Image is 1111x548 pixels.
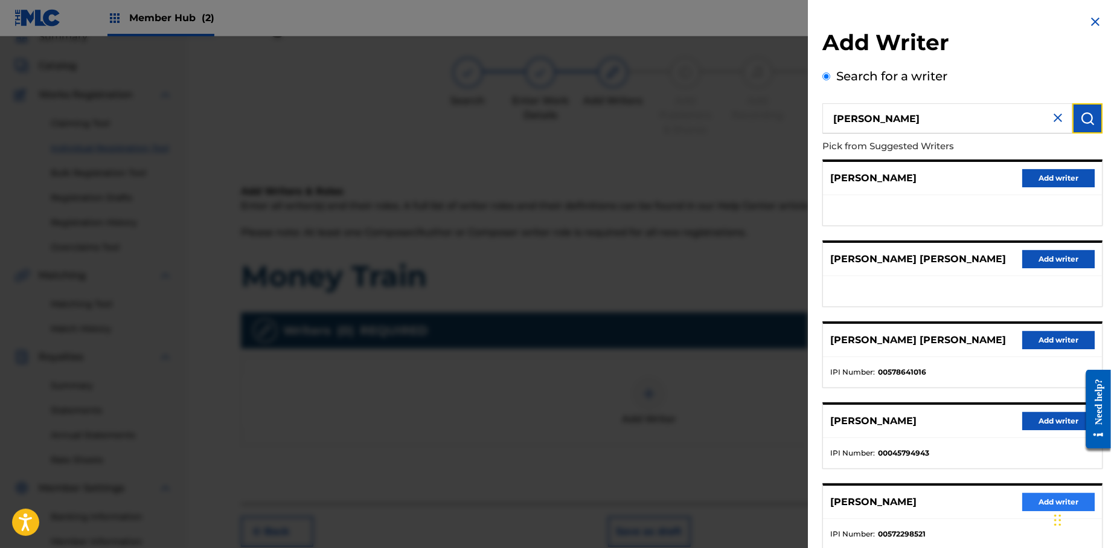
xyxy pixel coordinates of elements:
span: Member Hub [129,11,214,25]
iframe: Resource Center [1077,360,1111,457]
span: IPI Number : [830,529,875,540]
p: [PERSON_NAME] [830,171,917,185]
strong: 00578641016 [878,367,926,378]
span: IPI Number : [830,448,875,459]
strong: 00572298521 [878,529,926,540]
img: MLC Logo [14,9,61,27]
iframe: Chat Widget [1051,490,1111,548]
p: [PERSON_NAME] [PERSON_NAME] [830,333,1006,347]
p: [PERSON_NAME] [830,495,917,509]
strong: 00045794943 [878,448,929,459]
button: Add writer [1022,331,1095,349]
p: Pick from Suggested Writers [822,134,1034,160]
p: [PERSON_NAME] [PERSON_NAME] [830,252,1006,266]
label: Search for a writer [836,69,947,83]
span: IPI Number : [830,367,875,378]
img: Search Works [1080,111,1095,126]
button: Add writer [1022,250,1095,268]
img: Top Rightsholders [107,11,122,25]
h2: Add Writer [822,29,1103,60]
div: Drag [1054,502,1061,538]
img: close [1051,111,1065,125]
button: Add writer [1022,412,1095,430]
input: Search writer's name or IPI Number [822,103,1072,134]
span: (2) [202,12,214,24]
button: Add writer [1022,169,1095,187]
p: [PERSON_NAME] [830,414,917,428]
button: Add writer [1022,493,1095,511]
